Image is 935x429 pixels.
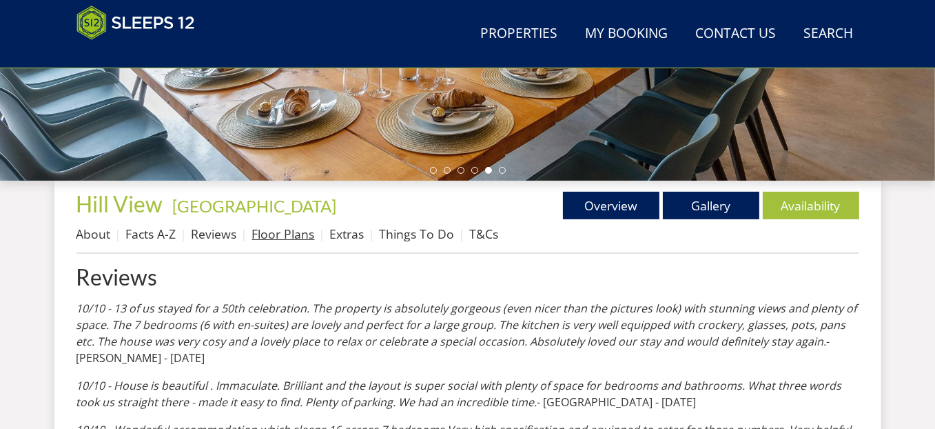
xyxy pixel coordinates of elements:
a: Reviews [76,265,859,289]
a: My Booking [580,19,674,50]
a: Availability [763,192,859,219]
a: Gallery [663,192,759,219]
img: Sleeps 12 [76,6,195,40]
a: Things To Do [380,226,455,242]
a: Contact Us [690,19,782,50]
a: Search [799,19,859,50]
a: Hill View [76,190,167,217]
p: - [PERSON_NAME] - [DATE] [76,300,859,366]
a: Extras [330,226,364,242]
a: Facts A-Z [126,226,176,242]
span: - [167,196,337,216]
a: Floor Plans [252,226,315,242]
em: 10/10 - House is beautiful . Immaculate. Brilliant and the layout is super social with plenty of ... [76,378,842,410]
a: Properties [475,19,564,50]
a: T&Cs [470,226,499,242]
span: Hill View [76,190,163,217]
a: [GEOGRAPHIC_DATA] [173,196,337,216]
p: - [GEOGRAPHIC_DATA] - [DATE] [76,377,859,410]
a: Reviews [192,226,237,242]
a: Overview [563,192,659,219]
a: About [76,226,111,242]
em: 10/10 - 13 of us stayed for a 50th celebration. The property is absolutely gorgeous (even nicer t... [76,301,857,349]
iframe: Customer reviews powered by Trustpilot [70,48,214,60]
